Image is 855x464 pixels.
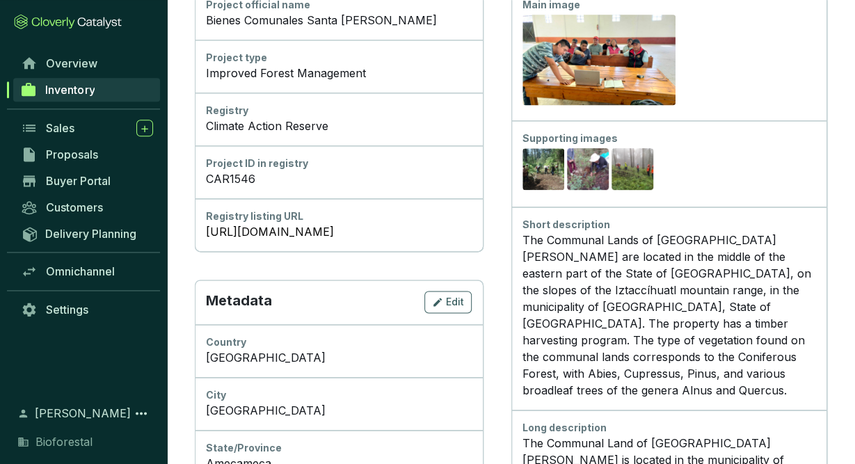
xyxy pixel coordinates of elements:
[206,388,472,402] div: City
[522,421,816,435] div: Long description
[46,200,103,214] span: Customers
[46,264,115,278] span: Omnichannel
[14,195,160,219] a: Customers
[14,259,160,283] a: Omnichannel
[206,291,272,313] p: Metadata
[14,222,160,245] a: Delivery Planning
[206,12,472,29] div: Bienes Comunales Santa [PERSON_NAME]
[14,298,160,321] a: Settings
[14,116,160,140] a: Sales
[206,104,472,118] div: Registry
[45,227,136,241] span: Delivery Planning
[206,349,472,366] div: [GEOGRAPHIC_DATA]
[46,303,88,317] span: Settings
[206,170,472,187] div: CAR1546
[206,441,472,455] div: State/Province
[46,56,97,70] span: Overview
[206,223,472,240] a: [URL][DOMAIN_NAME]
[206,118,472,134] div: Climate Action Reserve
[46,121,74,135] span: Sales
[424,291,472,313] button: Edit
[522,131,816,145] div: Supporting images
[522,232,816,399] div: The Communal Lands of [GEOGRAPHIC_DATA][PERSON_NAME] are located in the middle of the eastern par...
[206,402,472,419] div: [GEOGRAPHIC_DATA]
[14,143,160,166] a: Proposals
[522,218,816,232] div: Short description
[45,83,95,97] span: Inventory
[206,65,472,81] div: Improved Forest Management
[14,169,160,193] a: Buyer Portal
[14,51,160,75] a: Overview
[13,78,160,102] a: Inventory
[35,405,131,422] span: [PERSON_NAME]
[46,174,111,188] span: Buyer Portal
[206,209,472,223] div: Registry listing URL
[46,147,98,161] span: Proposals
[206,51,472,65] div: Project type
[35,433,93,450] span: Bioforestal
[206,157,472,170] div: Project ID in registry
[446,295,464,309] span: Edit
[206,335,472,349] div: Country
